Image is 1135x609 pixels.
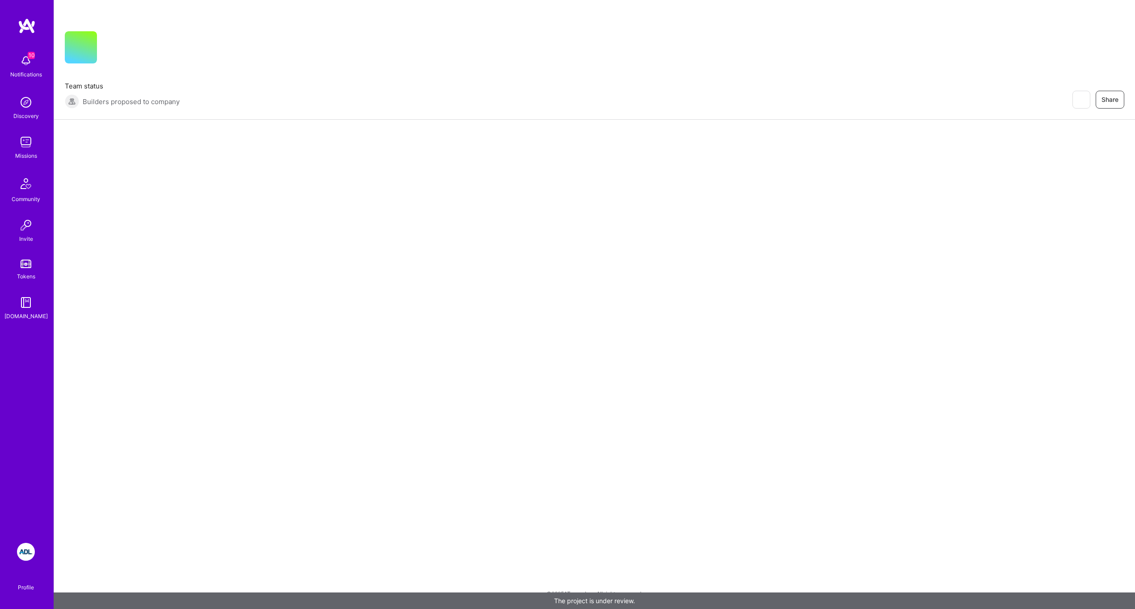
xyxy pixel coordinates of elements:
[17,543,35,561] img: ADL: Technology Modernization Sprint 1
[15,151,37,160] div: Missions
[15,543,37,561] a: ADL: Technology Modernization Sprint 1
[65,81,180,91] span: Team status
[54,592,1135,609] div: The project is under review.
[12,194,40,204] div: Community
[17,133,35,151] img: teamwork
[1101,95,1118,104] span: Share
[15,573,37,591] a: Profile
[10,70,42,79] div: Notifications
[17,216,35,234] img: Invite
[1077,96,1085,103] i: icon EyeClosed
[13,111,39,121] div: Discovery
[65,94,79,109] img: Builders proposed to company
[83,97,180,106] span: Builders proposed to company
[4,311,48,321] div: [DOMAIN_NAME]
[17,52,35,70] img: bell
[21,260,31,268] img: tokens
[15,173,37,194] img: Community
[17,294,35,311] img: guide book
[1096,91,1124,109] button: Share
[17,93,35,111] img: discovery
[28,52,35,59] span: 10
[108,46,115,53] i: icon CompanyGray
[18,583,34,591] div: Profile
[17,272,35,281] div: Tokens
[18,18,36,34] img: logo
[19,234,33,244] div: Invite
